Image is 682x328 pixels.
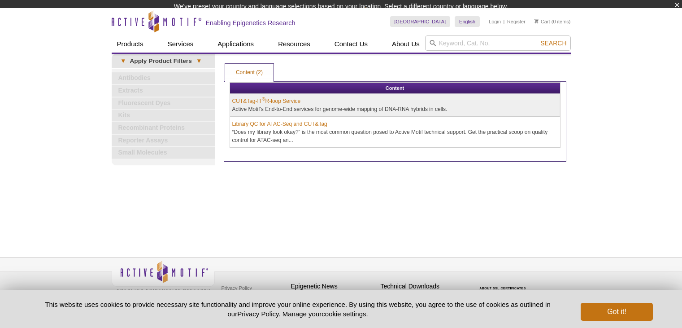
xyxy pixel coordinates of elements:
span: ▾ [116,57,130,65]
a: Antibodies [112,72,215,84]
a: Applications [212,35,259,53]
a: CUT&Tag-IT®R-loop Service [232,97,301,105]
td: Active Motif's End-to-End services for genome-wide mapping of DNA-RNA hybrids in cells. [230,94,560,117]
a: Privacy Policy [219,281,254,295]
a: About Us [387,35,425,53]
a: Cart [534,18,550,25]
a: Fluorescent Dyes [112,98,215,109]
button: cookie settings [321,310,366,318]
a: Register [507,18,526,25]
a: Resources [273,35,316,53]
li: | [504,16,505,27]
a: ABOUT SSL CERTIFICATES [479,287,526,290]
a: Products [112,35,149,53]
a: Services [162,35,199,53]
li: (0 items) [534,16,571,27]
a: Extracts [112,85,215,97]
a: Library QC for ATAC-Seq and CUT&Tag [232,120,327,128]
a: ▾Apply Product Filters▾ [112,54,215,68]
a: Reporter Assays [112,135,215,146]
a: Kits [112,110,215,121]
img: Change Here [365,7,389,28]
sup: ® [262,97,265,102]
a: Privacy Policy [237,310,278,318]
a: [GEOGRAPHIC_DATA] [390,16,451,27]
a: Content (2) [225,64,274,82]
th: Content [230,83,560,94]
button: Got it! [581,303,652,321]
a: Small Molecules [112,147,215,159]
input: Keyword, Cat. No. [425,35,571,51]
button: Search [538,39,569,47]
a: Contact Us [329,35,373,53]
p: This website uses cookies to provide necessary site functionality and improve your online experie... [30,300,566,319]
a: Login [489,18,501,25]
span: ▾ [192,57,206,65]
h4: Epigenetic News [291,283,376,290]
span: Search [540,40,566,47]
table: Click to Verify - This site chose Symantec SSL for secure e-commerce and confidential communicati... [470,274,538,293]
img: Your Cart [534,19,539,23]
img: Active Motif, [112,258,215,294]
a: Recombinant Proteins [112,122,215,134]
h4: Technical Downloads [381,283,466,290]
h2: Enabling Epigenetics Research [206,19,295,27]
a: English [455,16,480,27]
td: “Does my library look okay?” is the most common question posed to Active Motif technical support.... [230,117,560,148]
